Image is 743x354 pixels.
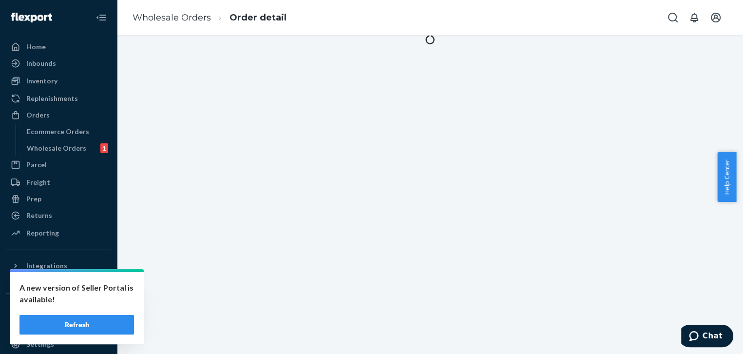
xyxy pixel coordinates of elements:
[26,228,59,238] div: Reporting
[6,91,111,106] a: Replenishments
[133,12,211,23] a: Wholesale Orders
[6,225,111,241] a: Reporting
[6,56,111,71] a: Inbounds
[19,282,134,305] p: A new version of Seller Portal is available!
[6,39,111,55] a: Home
[26,42,46,52] div: Home
[26,211,52,220] div: Returns
[22,140,112,156] a: Wholesale Orders1
[717,152,736,202] button: Help Center
[125,3,294,32] ol: breadcrumbs
[27,143,86,153] div: Wholesale Orders
[706,8,725,27] button: Open account menu
[6,175,111,190] a: Freight
[6,73,111,89] a: Inventory
[663,8,683,27] button: Open Search Box
[26,76,57,86] div: Inventory
[26,110,50,120] div: Orders
[6,321,111,333] a: Add Fast Tag
[229,12,286,23] a: Order detail
[100,143,108,153] div: 1
[6,301,111,317] button: Fast Tags
[6,336,111,352] a: Settings
[6,191,111,207] a: Prep
[6,208,111,223] a: Returns
[92,8,111,27] button: Close Navigation
[22,124,112,139] a: Ecommerce Orders
[681,325,733,349] iframe: Opens a widget where you can chat to one of our agents
[26,160,47,170] div: Parcel
[19,315,134,334] button: Refresh
[6,107,111,123] a: Orders
[26,261,67,271] div: Integrations
[26,94,78,103] div: Replenishments
[685,8,704,27] button: Open notifications
[6,277,111,289] a: Add Integration
[11,13,52,22] img: Flexport logo
[26,339,54,349] div: Settings
[27,127,89,137] div: Ecommerce Orders
[26,194,41,204] div: Prep
[26,59,56,68] div: Inbounds
[6,157,111,173] a: Parcel
[6,258,111,274] button: Integrations
[26,177,50,187] div: Freight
